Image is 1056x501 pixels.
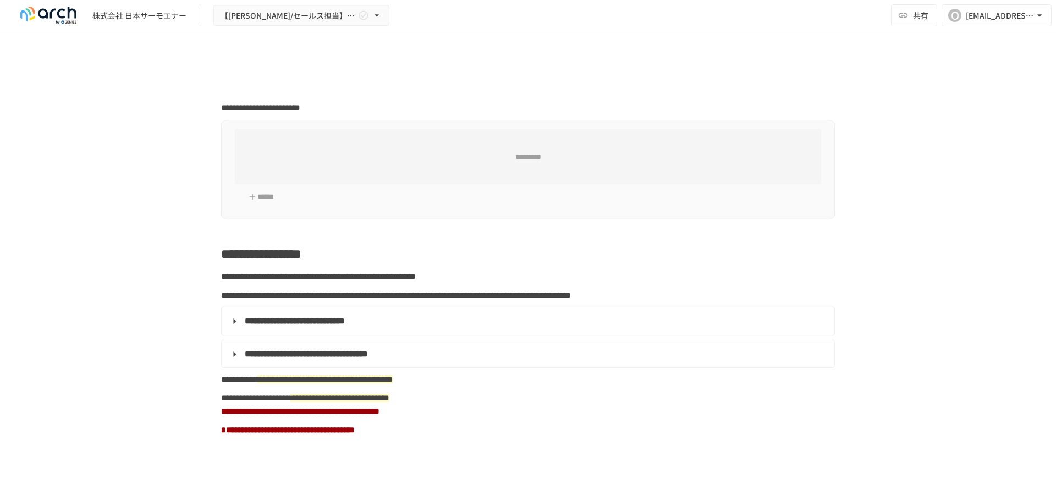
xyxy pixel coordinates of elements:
img: logo-default@2x-9cf2c760.svg [13,7,84,24]
button: 共有 [891,4,937,26]
button: 【[PERSON_NAME]/セールス担当】株式会社 日本サーモエナー様_初期設定サポート [213,5,389,26]
div: [EMAIL_ADDRESS][DOMAIN_NAME] [966,9,1034,23]
div: O [948,9,961,22]
div: 株式会社 日本サーモエナー [92,10,186,21]
span: 共有 [913,9,928,21]
span: 【[PERSON_NAME]/セールス担当】株式会社 日本サーモエナー様_初期設定サポート [221,9,356,23]
button: O[EMAIL_ADDRESS][DOMAIN_NAME] [942,4,1052,26]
